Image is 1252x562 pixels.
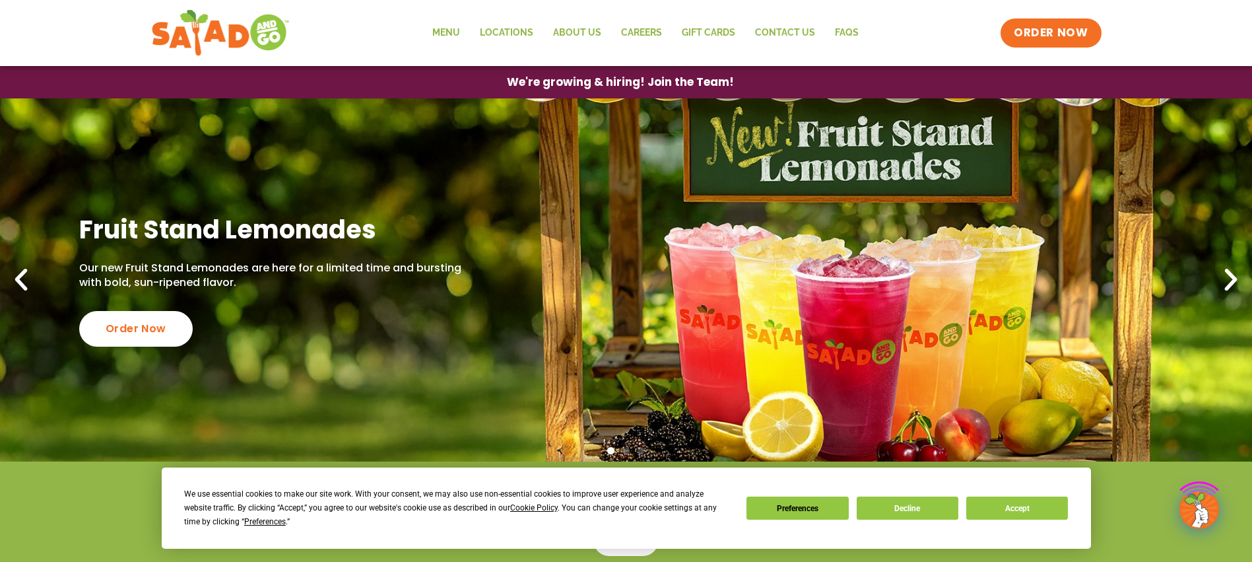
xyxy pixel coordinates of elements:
div: Cookie Consent Prompt [162,468,1091,549]
button: Preferences [746,497,848,520]
a: GIFT CARDS [672,18,745,48]
h4: Weekends 7am-9pm (breakfast until 11am) [26,503,1226,517]
div: Next slide [1216,265,1245,295]
span: Cookie Policy [510,503,558,512]
nav: Menu [422,18,869,48]
p: Our new Fruit Stand Lemonades are here for a limited time and bursting with bold, sun-ripened fla... [79,261,466,291]
span: Go to slide 2 [622,447,630,454]
a: About Us [543,18,611,48]
span: Go to slide 3 [638,447,645,454]
span: We're growing & hiring! Join the Team! [507,77,734,88]
span: ORDER NOW [1014,25,1088,41]
a: We're growing & hiring! Join the Team! [487,67,754,98]
a: Locations [470,18,543,48]
img: new-SAG-logo-768×292 [151,7,290,59]
a: Menu [422,18,470,48]
a: ORDER NOW [1001,18,1101,48]
button: Accept [966,497,1068,520]
h2: Fruit Stand Lemonades [79,213,466,246]
a: FAQs [825,18,869,48]
a: Careers [611,18,672,48]
div: Previous slide [7,265,36,295]
span: Go to slide 1 [607,447,614,454]
button: Decline [857,497,958,520]
span: Preferences [244,517,286,526]
div: We use essential cookies to make our site work. With your consent, we may also use non-essential ... [184,487,731,529]
h4: Weekdays 6:30am-9pm (breakfast until 10:30am) [26,481,1226,496]
div: Order Now [79,311,193,347]
a: Contact Us [745,18,825,48]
